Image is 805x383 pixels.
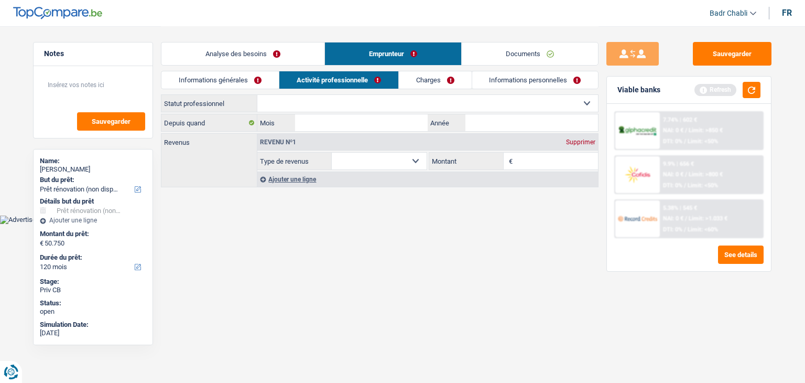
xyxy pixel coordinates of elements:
div: 7.74% | 602 € [663,116,697,123]
span: NAI: 0 € [663,171,683,178]
input: MM [295,114,428,131]
span: Limit: >800 € [689,171,723,178]
div: Ajouter une ligne [40,217,146,224]
span: / [684,182,686,189]
div: 5.38% | 545 € [663,205,697,211]
button: Sauvegarder [693,42,771,66]
div: Refresh [694,84,736,95]
label: Durée du prêt: [40,253,144,262]
img: AlphaCredit [618,125,657,137]
div: open [40,307,146,316]
span: / [685,127,687,134]
div: Name: [40,157,146,165]
label: Montant [429,153,504,169]
div: fr [782,8,792,18]
div: Priv CB [40,286,146,294]
label: Statut professionnel [161,95,257,112]
span: € [504,153,515,169]
span: Limit: <50% [688,138,718,145]
span: Sauvegarder [92,118,130,125]
button: See details [718,246,764,264]
img: Cofidis [618,165,657,184]
button: Sauvegarder [77,112,145,131]
div: [DATE] [40,329,146,337]
img: Record Credits [618,209,657,228]
a: Badr Chabli [701,5,756,22]
div: Revenu nº1 [257,139,299,145]
div: Stage: [40,278,146,286]
label: Mois [257,114,295,131]
span: NAI: 0 € [663,215,683,222]
span: / [684,138,686,145]
span: Limit: <50% [688,182,718,189]
div: Ajouter une ligne [257,172,598,187]
a: Charges [399,71,472,89]
div: Supprimer [563,139,598,145]
div: Status: [40,299,146,307]
label: Depuis quand [161,114,257,131]
span: Badr Chabli [710,9,747,18]
div: Simulation Date: [40,321,146,329]
a: Analyse des besoins [161,42,324,65]
span: / [685,171,687,178]
span: DTI: 0% [663,182,682,189]
span: / [685,215,687,222]
label: Type de revenus [257,153,332,169]
a: Informations personnelles [472,71,599,89]
a: Documents [462,42,598,65]
label: Année [428,114,465,131]
div: Viable banks [617,86,660,94]
span: DTI: 0% [663,226,682,233]
span: € [40,239,43,248]
div: 9.9% | 656 € [663,161,694,167]
span: Limit: >1.033 € [689,215,727,222]
div: Détails but du prêt [40,197,146,206]
div: [PERSON_NAME] [40,165,146,174]
img: TopCompare Logo [13,7,102,19]
a: Emprunteur [325,42,461,65]
label: But du prêt: [40,176,144,184]
a: Activité professionnelle [279,71,398,89]
h5: Notes [44,49,142,58]
span: NAI: 0 € [663,127,683,134]
span: Limit: <60% [688,226,718,233]
input: AAAA [465,114,598,131]
span: / [684,226,686,233]
label: Revenus [161,134,257,146]
a: Informations générales [161,71,279,89]
span: Limit: >850 € [689,127,723,134]
span: DTI: 0% [663,138,682,145]
label: Montant du prêt: [40,230,144,238]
